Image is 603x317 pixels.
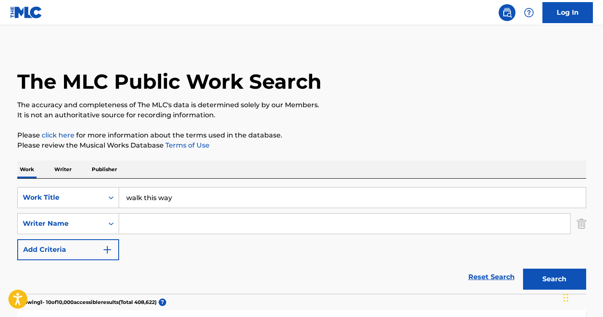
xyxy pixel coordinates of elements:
p: Please review the Musical Works Database [17,140,586,151]
img: 9d2ae6d4665cec9f34b9.svg [102,245,112,255]
iframe: Chat Widget [561,277,603,317]
button: Search [523,269,586,290]
p: It is not an authoritative source for recording information. [17,110,586,120]
div: Help [521,4,537,21]
p: Work [17,161,37,178]
img: Delete Criterion [577,213,586,234]
button: Add Criteria [17,239,119,260]
a: Reset Search [464,268,519,286]
a: Terms of Use [164,141,210,149]
img: search [502,8,512,18]
div: Drag [563,285,568,310]
a: click here [42,131,74,139]
p: Showing 1 - 10 of 10,000 accessible results (Total 408,622 ) [17,299,157,306]
div: Work Title [23,193,98,203]
a: Log In [542,2,593,23]
p: The accuracy and completeness of The MLC's data is determined solely by our Members. [17,100,586,110]
a: Public Search [499,4,515,21]
div: Writer Name [23,219,98,229]
span: ? [159,299,166,306]
h1: The MLC Public Work Search [17,69,321,94]
img: help [524,8,534,18]
p: Please for more information about the terms used in the database. [17,130,586,140]
p: Publisher [89,161,120,178]
p: Writer [52,161,74,178]
form: Search Form [17,187,586,294]
img: MLC Logo [10,6,43,18]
